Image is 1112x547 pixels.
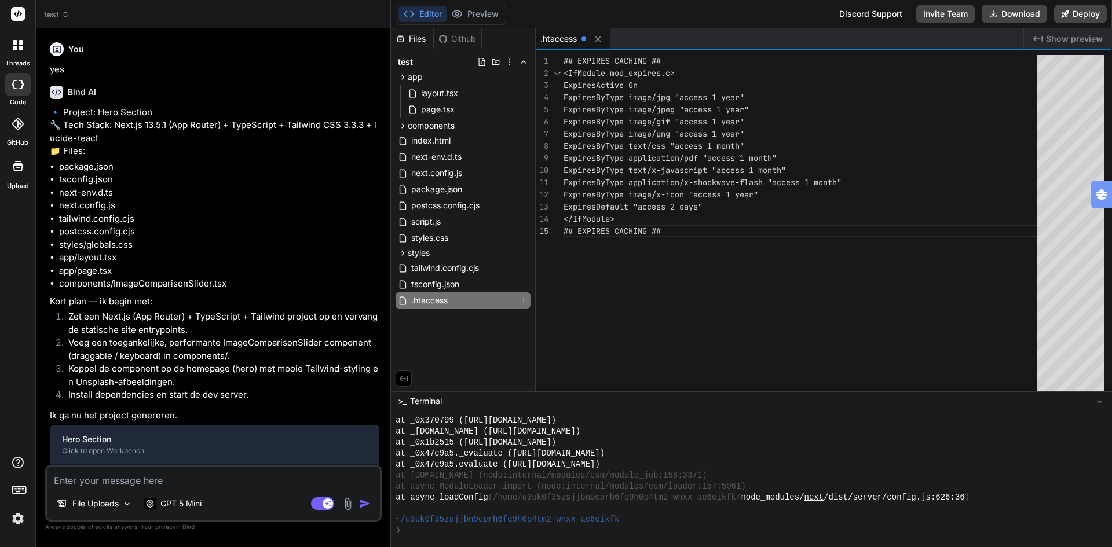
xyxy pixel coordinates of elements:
[59,225,379,238] li: postcss.config.cjs
[396,448,605,459] span: at _0x47c9a5._evaluate ([URL][DOMAIN_NAME])
[359,498,371,509] img: icon
[410,199,481,212] span: postcss.config.cjs
[396,514,619,525] span: ~/u3uk0f35zsjjbn9cprh6fq9h0p4tm2-wnxx-ae6eikfk
[786,177,842,188] span: ess 1 month"
[536,140,548,152] div: 8
[564,129,744,139] span: ExpiresByType image/png "access 1 year"
[8,509,28,528] img: settings
[536,152,548,164] div: 9
[564,177,786,188] span: ExpiresByType application/x-shockwave-flash "acc
[62,434,348,445] div: Hero Section
[564,153,777,163] span: ExpiresByType application/pdf "access 1 month"
[564,116,744,127] span: ExpiresByType image/gif "access 1 year"
[564,56,661,66] span: ## EXPIRES CACHING ##
[398,6,447,22] button: Editor
[536,91,548,104] div: 4
[7,138,28,148] label: GitHub
[59,186,379,200] li: next-env.d.ts
[536,225,548,237] div: 15
[564,165,786,175] span: ExpiresByType text/x-javascript "access 1 month"
[72,498,119,509] p: File Uploads
[564,189,758,200] span: ExpiresByType image/x-icon "access 1 year"
[68,86,96,98] h6: Bind AI
[410,231,449,245] span: styles.css
[62,446,348,456] div: Click to open Workbench
[965,492,970,503] span: )
[410,150,463,164] span: next-env.d.ts
[59,160,379,174] li: package.json
[122,499,132,509] img: Pick Models
[410,277,460,291] span: tsconfig.json
[59,277,379,291] li: components/ImageComparisonSlider.tsx
[564,104,749,115] span: ExpiresByType image/jpeg "access 1 year"
[410,182,463,196] span: package.json
[50,63,379,76] p: yes
[408,120,455,131] span: components
[396,525,401,536] span: ❯
[59,251,379,265] li: app/layout.tsx
[398,395,407,407] span: >_
[536,79,548,91] div: 3
[396,492,488,503] span: at async loadConfig
[10,97,26,107] label: code
[410,395,442,407] span: Terminal
[410,215,442,229] span: script.js
[410,261,480,275] span: tailwind.config.cjs
[564,92,744,102] span: ExpiresByType image/jpg "access 1 year"
[1054,5,1107,23] button: Deploy
[396,415,556,426] span: at _0x370799 ([URL][DOMAIN_NAME])
[59,388,379,405] li: Install dependencies en start de dev server.
[59,265,379,278] li: app/page.tsx
[391,33,433,45] div: Files
[408,71,423,83] span: app
[536,128,548,140] div: 7
[564,141,744,151] span: ExpiresByType text/css "access 1 month"
[50,409,379,423] p: Ik ga nu het project genereren.
[155,523,176,530] span: privacy
[59,238,379,252] li: styles/globals.css
[420,102,456,116] span: page.tsx
[410,134,452,148] span: index.html
[536,213,548,225] div: 14
[564,68,675,78] span: <IfModule mod_expires.c>
[982,5,1047,23] button: Download
[564,226,661,236] span: ## EXPIRES CACHING ##
[550,67,565,79] div: Click to collapse the range.
[396,459,600,470] span: at _0x47c9a5.evaluate ([URL][DOMAIN_NAME])
[420,86,459,100] span: layout.tsx
[50,425,360,464] button: Hero SectionClick to open Workbench
[7,181,29,191] label: Upload
[408,247,430,259] span: styles
[45,522,382,533] p: Always double-check its answers. Your in Bind
[44,9,69,20] span: test
[536,104,548,116] div: 5
[410,166,463,180] span: next.config.js
[536,189,548,201] div: 12
[488,492,741,503] span: (/home/u3uk0f35zsjjbn9cprh6fq9h0p4tm2-wnxx-ae6eikfk/
[434,33,481,45] div: Github
[536,67,548,79] div: 2
[564,214,614,224] span: </IfModule>
[50,106,379,158] p: 🔹 Project: Hero Section 🔧 Tech Stack: Next.js 13.5.1 (App Router) + TypeScript + Tailwind CSS 3.3...
[1046,33,1103,45] span: Show preview
[741,492,804,503] span: node_modules/
[341,497,354,511] img: attachment
[396,481,746,492] span: at async ModuleLoader.import (node:internal/modules/esm/loader:157:5061)
[447,6,503,22] button: Preview
[804,492,824,503] span: next
[564,80,638,90] span: ExpiresActive On
[916,5,975,23] button: Invite Team
[536,177,548,189] div: 11
[410,293,449,307] span: .htaccess
[160,498,202,509] p: GPT 5 Mini
[59,212,379,226] li: tailwind.config.cjs
[536,55,548,67] div: 1
[832,5,909,23] div: Discord Support
[59,362,379,388] li: Koppel de component op de homepage (hero) met mooie Tailwind-styling en Unsplash-afbeeldingen.
[1094,392,1105,410] button: −
[398,56,413,68] span: test
[536,201,548,213] div: 13
[1096,395,1103,407] span: −
[59,199,379,212] li: next.config.js
[536,116,548,128] div: 6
